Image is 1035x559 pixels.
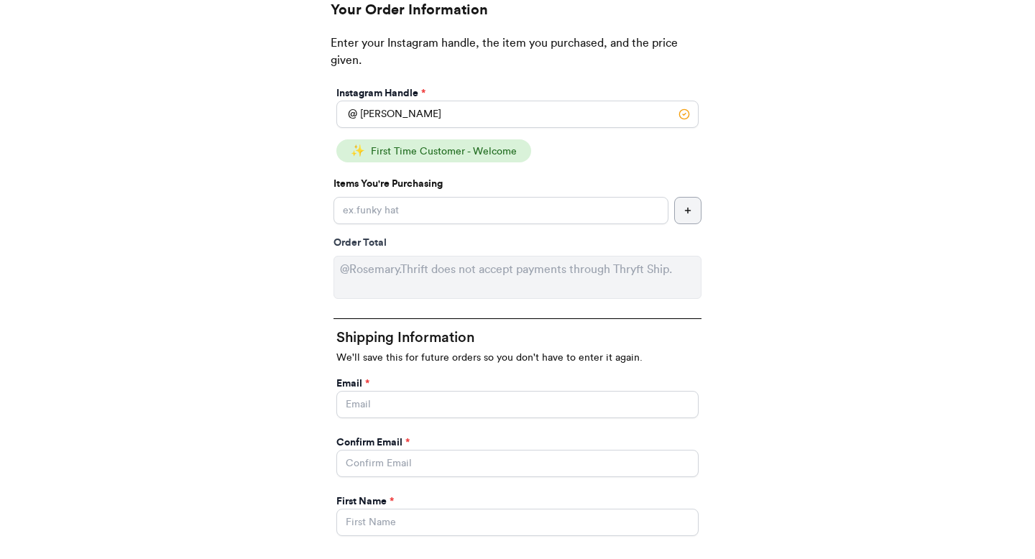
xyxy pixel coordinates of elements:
[333,197,668,224] input: ex.funky hat
[336,494,394,509] label: First Name
[331,34,704,83] p: Enter your Instagram handle, the item you purchased, and the price given.
[371,147,517,157] span: First Time Customer - Welcome
[336,435,410,450] label: Confirm Email
[336,509,699,536] input: First Name
[336,351,699,365] p: We'll save this for future orders so you don't have to enter it again.
[336,328,699,348] h2: Shipping Information
[333,177,701,191] p: Items You're Purchasing
[351,145,365,157] span: ✨
[336,450,699,477] input: Confirm Email
[336,391,699,418] input: Email
[336,376,369,391] label: Email
[333,236,701,250] div: Order Total
[336,101,357,128] div: @
[336,86,425,101] label: Instagram Handle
